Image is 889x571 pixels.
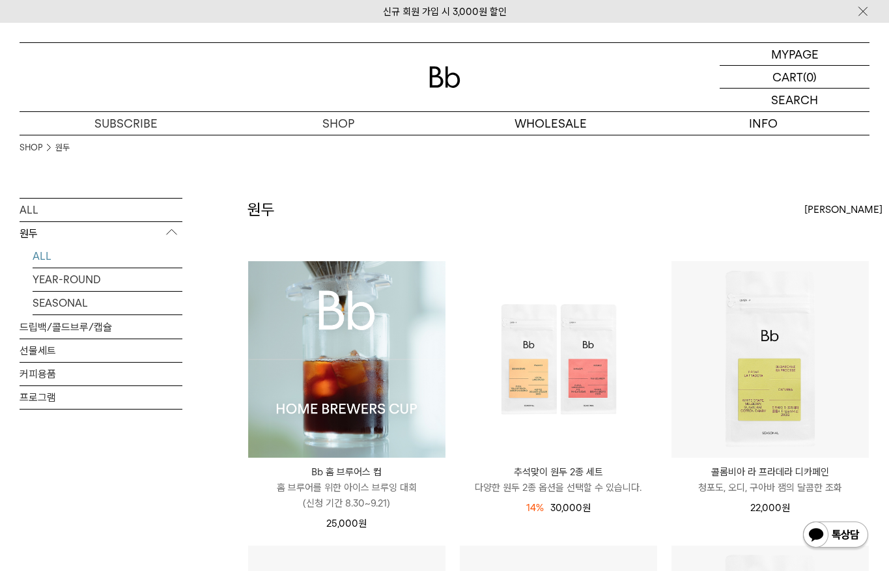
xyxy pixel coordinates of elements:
[720,43,869,66] a: MYPAGE
[802,520,869,551] img: 카카오톡 채널 1:1 채팅 버튼
[526,500,544,516] div: 14%
[671,261,869,458] img: 콜롬비아 라 프라데라 디카페인
[55,141,70,154] a: 원두
[782,502,790,514] span: 원
[232,112,444,135] a: SHOP
[383,6,507,18] a: 신규 회원 가입 시 3,000원 할인
[771,89,818,111] p: SEARCH
[33,268,182,291] a: YEAR-ROUND
[248,464,445,480] p: Bb 홈 브루어스 컵
[460,464,657,495] a: 추석맞이 원두 2종 세트 다양한 원두 2종 옵션을 선택할 수 있습니다.
[20,316,182,339] a: 드립백/콜드브루/캡슐
[772,66,803,88] p: CART
[771,43,819,65] p: MYPAGE
[33,292,182,314] a: SEASONAL
[460,464,657,480] p: 추석맞이 원두 2종 세트
[33,245,182,268] a: ALL
[720,66,869,89] a: CART (0)
[358,518,367,529] span: 원
[804,202,882,217] span: [PERSON_NAME]
[671,480,869,495] p: 청포도, 오디, 구아바 잼의 달콤한 조화
[248,480,445,511] p: 홈 브루어를 위한 아이스 브루잉 대회 (신청 기간 8.30~9.21)
[750,502,790,514] span: 22,000
[429,66,460,88] img: 로고
[460,480,657,495] p: 다양한 원두 2종 옵션을 선택할 수 있습니다.
[326,518,367,529] span: 25,000
[671,464,869,480] p: 콜롬비아 라 프라데라 디카페인
[803,66,817,88] p: (0)
[20,222,182,245] p: 원두
[550,502,591,514] span: 30,000
[20,386,182,409] a: 프로그램
[248,261,445,458] img: Bb 홈 브루어스 컵
[20,141,42,154] a: SHOP
[247,199,275,221] h2: 원두
[20,199,182,221] a: ALL
[460,261,657,458] img: 추석맞이 원두 2종 세트
[248,464,445,511] a: Bb 홈 브루어스 컵 홈 브루어를 위한 아이스 브루잉 대회(신청 기간 8.30~9.21)
[657,112,869,135] p: INFO
[20,339,182,362] a: 선물세트
[20,363,182,385] a: 커피용품
[671,464,869,495] a: 콜롬비아 라 프라데라 디카페인 청포도, 오디, 구아바 잼의 달콤한 조화
[582,502,591,514] span: 원
[445,112,657,135] p: WHOLESALE
[20,112,232,135] a: SUBSCRIBE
